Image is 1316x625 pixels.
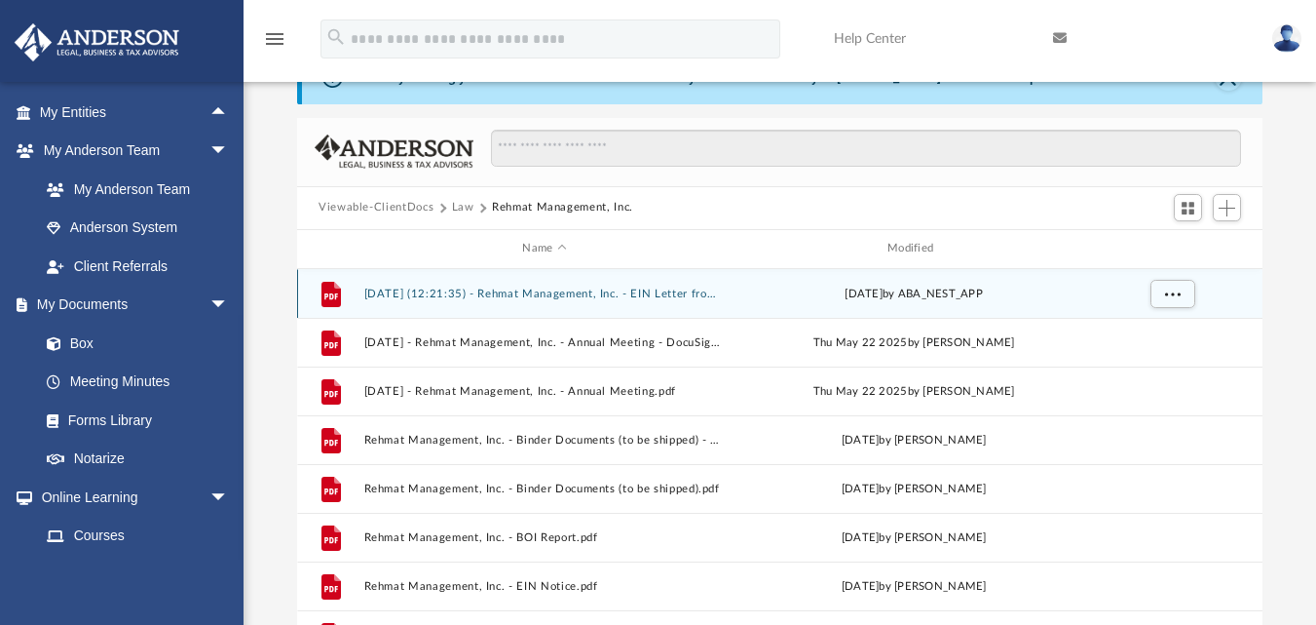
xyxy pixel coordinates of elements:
[14,286,248,325] a: My Documentsarrow_drop_down
[9,23,185,61] img: Anderson Advisors Platinum Portal
[733,240,1094,257] div: Modified
[452,199,474,216] button: Law
[263,27,286,51] i: menu
[27,170,239,209] a: My Anderson Team
[733,382,1095,400] div: Thu May 22 2025 by [PERSON_NAME]
[492,199,633,216] button: Rehmat Management, Inc.
[27,517,248,556] a: Courses
[27,401,239,440] a: Forms Library
[209,286,248,326] span: arrow_drop_down
[209,132,248,172] span: arrow_drop_down
[364,482,726,494] button: Rehmat Management, Inc. - Binder Documents (to be shipped).pdf
[733,285,1095,302] div: [DATE] by ABA_NEST_APP
[733,333,1095,351] div: Thu May 22 2025 by [PERSON_NAME]
[1213,194,1242,221] button: Add
[364,579,726,592] button: Rehmat Management, Inc. - EIN Notice.pdf
[364,335,726,348] button: [DATE] - Rehmat Management, Inc. - Annual Meeting - DocuSigned.pdf
[27,440,248,479] a: Notarize
[27,247,248,286] a: Client Referrals
[733,480,1095,497] div: [DATE] by [PERSON_NAME]
[1103,240,1239,257] div: id
[1150,279,1195,308] button: More options
[209,478,248,518] span: arrow_drop_down
[27,324,239,363] a: Box
[27,209,248,248] a: Anderson System
[364,433,726,446] button: Rehmat Management, Inc. - Binder Documents (to be shipped) - DocuSigned.pdf
[364,287,726,299] button: [DATE] (12:21:35) - Rehmat Management, Inc. - EIN Letter from IRS.pdf
[14,132,248,171] a: My Anderson Teamarrow_drop_down
[733,528,1095,546] div: [DATE] by [PERSON_NAME]
[319,199,433,216] button: Viewable-ClientDocs
[209,93,248,133] span: arrow_drop_up
[1272,24,1301,53] img: User Pic
[27,363,248,402] a: Meeting Minutes
[364,384,726,397] button: [DATE] - Rehmat Management, Inc. - Annual Meeting.pdf
[325,26,347,48] i: search
[263,37,286,51] a: menu
[733,431,1095,449] div: [DATE] by [PERSON_NAME]
[27,555,239,594] a: Video Training
[14,478,248,517] a: Online Learningarrow_drop_down
[363,240,725,257] div: Name
[364,530,726,543] button: Rehmat Management, Inc. - BOI Report.pdf
[14,93,258,132] a: My Entitiesarrow_drop_up
[733,577,1095,595] div: [DATE] by [PERSON_NAME]
[491,130,1241,167] input: Search files and folders
[1174,194,1203,221] button: Switch to Grid View
[306,240,355,257] div: id
[837,69,941,85] a: [DOMAIN_NAME]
